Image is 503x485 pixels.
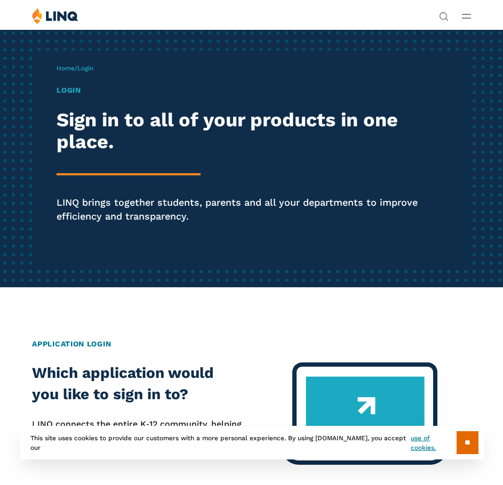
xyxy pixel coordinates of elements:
[411,433,456,452] a: use of cookies.
[32,418,245,444] p: LINQ connects the entire K‑12 community, helping your district to work far more efficiently.
[57,196,446,223] p: LINQ brings together students, parents and all your departments to improve efficiency and transpa...
[57,109,446,153] h2: Sign in to all of your products in one place.
[57,64,93,72] span: /
[32,7,78,24] img: LINQ | K‑12 Software
[20,426,484,459] div: This site uses cookies to provide our customers with a more personal experience. By using [DOMAIN...
[439,7,449,20] nav: Utility Navigation
[462,10,471,22] button: Open Main Menu
[32,338,470,350] h2: Application Login
[57,64,75,72] a: Home
[32,362,245,405] h2: Which application would you like to sign in to?
[57,85,446,96] h1: Login
[439,11,449,20] button: Open Search Bar
[77,64,93,72] span: Login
